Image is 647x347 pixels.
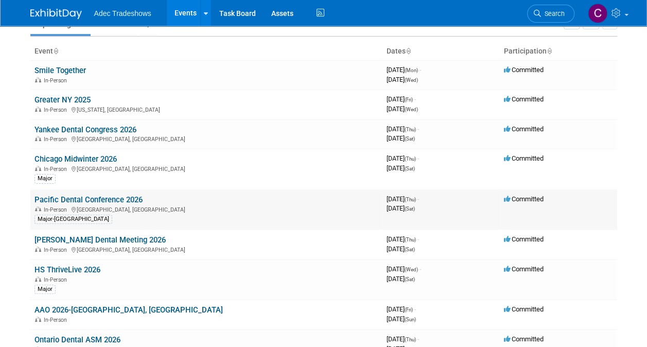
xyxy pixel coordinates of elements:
a: Pacific Dental Conference 2026 [34,195,143,204]
a: Chicago Midwinter 2026 [34,154,117,164]
span: [DATE] [387,76,418,83]
th: Participation [500,43,617,60]
span: (Fri) [405,307,413,313]
span: Committed [504,195,544,203]
span: [DATE] [387,105,418,113]
img: In-Person Event [35,247,41,252]
a: Sort by Participation Type [547,47,552,55]
div: [GEOGRAPHIC_DATA], [GEOGRAPHIC_DATA] [34,245,378,253]
span: [DATE] [387,275,415,283]
span: (Fri) [405,97,413,102]
div: [GEOGRAPHIC_DATA], [GEOGRAPHIC_DATA] [34,134,378,143]
span: (Sat) [405,166,415,171]
span: In-Person [44,166,70,172]
span: [DATE] [387,305,416,313]
span: Committed [504,265,544,273]
span: (Thu) [405,127,416,132]
span: [DATE] [387,235,419,243]
span: (Thu) [405,197,416,202]
a: Yankee Dental Congress 2026 [34,125,136,134]
span: [DATE] [387,265,421,273]
span: [DATE] [387,154,419,162]
span: - [419,265,421,273]
span: Committed [504,235,544,243]
span: [DATE] [387,164,415,172]
div: Major-[GEOGRAPHIC_DATA] [34,215,112,224]
div: Major [34,174,56,183]
span: In-Person [44,107,70,113]
div: [GEOGRAPHIC_DATA], [GEOGRAPHIC_DATA] [34,205,378,213]
span: Committed [504,125,544,133]
span: (Wed) [405,77,418,83]
a: Search [527,5,574,23]
span: (Thu) [405,237,416,242]
span: [DATE] [387,204,415,212]
a: HS ThriveLive 2026 [34,265,100,274]
span: (Thu) [405,337,416,342]
img: In-Person Event [35,317,41,322]
span: Committed [504,66,544,74]
span: Adec Tradeshows [94,9,151,18]
span: [DATE] [387,195,419,203]
span: - [417,235,419,243]
span: (Wed) [405,267,418,272]
span: - [414,305,416,313]
img: In-Person Event [35,206,41,212]
span: (Mon) [405,67,418,73]
span: - [417,125,419,133]
span: - [419,66,421,74]
span: (Sat) [405,247,415,252]
span: [DATE] [387,95,416,103]
a: Ontario Dental ASM 2026 [34,335,120,344]
span: (Sat) [405,206,415,212]
div: [GEOGRAPHIC_DATA], [GEOGRAPHIC_DATA] [34,164,378,172]
span: Committed [504,154,544,162]
a: Sort by Start Date [406,47,411,55]
th: Dates [382,43,500,60]
span: Committed [504,95,544,103]
span: [DATE] [387,66,421,74]
span: (Thu) [405,156,416,162]
span: [DATE] [387,134,415,142]
img: In-Person Event [35,107,41,112]
span: (Sat) [405,276,415,282]
span: In-Person [44,77,70,84]
div: Major [34,285,56,294]
img: In-Person Event [35,276,41,282]
span: - [417,335,419,343]
span: [DATE] [387,315,416,323]
span: In-Person [44,206,70,213]
span: (Sat) [405,136,415,142]
th: Event [30,43,382,60]
span: - [417,154,419,162]
span: In-Person [44,317,70,323]
span: (Sun) [405,317,416,322]
a: [PERSON_NAME] Dental Meeting 2026 [34,235,166,245]
a: AAO 2026-[GEOGRAPHIC_DATA], [GEOGRAPHIC_DATA] [34,305,223,315]
span: [DATE] [387,125,419,133]
span: In-Person [44,247,70,253]
span: [DATE] [387,245,415,253]
img: In-Person Event [35,77,41,82]
img: Carol Schmidlin [588,4,607,23]
span: Search [541,10,565,18]
span: In-Person [44,276,70,283]
img: In-Person Event [35,166,41,171]
span: Committed [504,305,544,313]
img: ExhibitDay [30,9,82,19]
span: Committed [504,335,544,343]
img: In-Person Event [35,136,41,141]
a: Greater NY 2025 [34,95,91,105]
span: In-Person [44,136,70,143]
span: - [417,195,419,203]
div: [US_STATE], [GEOGRAPHIC_DATA] [34,105,378,113]
a: Sort by Event Name [53,47,58,55]
a: Smile Together [34,66,86,75]
span: (Wed) [405,107,418,112]
span: - [414,95,416,103]
span: [DATE] [387,335,419,343]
